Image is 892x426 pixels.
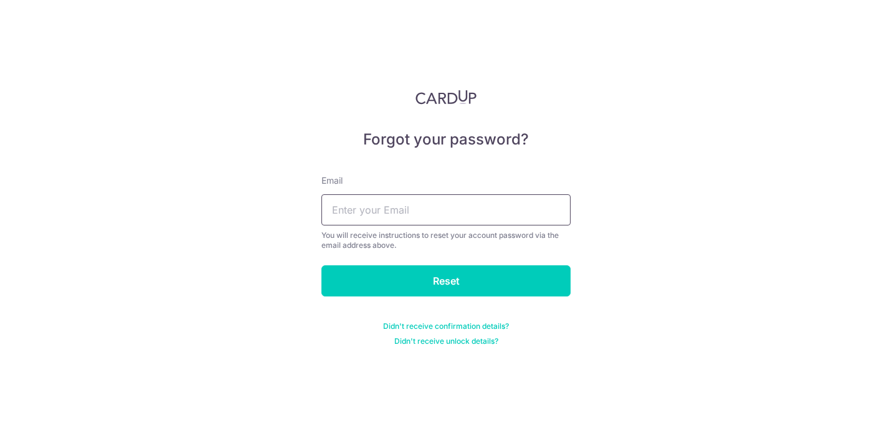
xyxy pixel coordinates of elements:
img: CardUp Logo [415,90,477,105]
h5: Forgot your password? [321,130,571,149]
div: You will receive instructions to reset your account password via the email address above. [321,230,571,250]
label: Email [321,174,343,187]
input: Reset [321,265,571,296]
a: Didn't receive unlock details? [394,336,498,346]
a: Didn't receive confirmation details? [383,321,509,331]
input: Enter your Email [321,194,571,225]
